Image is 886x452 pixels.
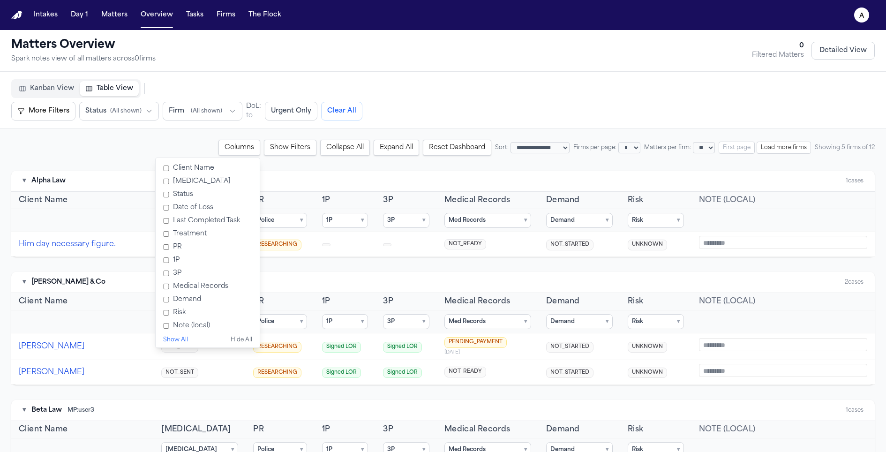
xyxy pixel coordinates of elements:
span: [DATE] [444,349,531,356]
input: Demand [163,297,169,303]
button: Status(All shown) [79,102,159,121]
span: Client Name [19,195,68,206]
span: ▾ [300,217,303,224]
input: Date of Loss [163,205,169,211]
a: Firms [213,7,239,23]
span: ▾ [606,318,608,325]
span: NOT_SENT [161,368,198,378]
button: Him day necessary figure. [19,239,116,250]
div: Filtered Matters [752,51,804,60]
button: [MEDICAL_DATA] [161,424,231,435]
div: 0 [752,41,804,51]
div: 1 cases [846,407,863,414]
button: [PERSON_NAME] [19,367,84,378]
input: Note (local) [163,323,169,329]
span: ▾ [422,217,425,224]
span: UNKNOWN [628,368,667,378]
span: 1P [322,195,330,206]
button: Expand All [374,140,419,156]
span: ▾ [606,217,608,224]
span: Medical Records [444,424,511,435]
span: Signed LOR [322,368,361,378]
input: 1P [163,257,169,264]
span: ▾ [361,217,364,224]
button: [PERSON_NAME] [19,341,84,352]
span: MP: user3 [68,407,94,414]
label: [MEDICAL_DATA] [159,175,256,188]
span: Firms per page: [573,144,616,151]
button: 3P [383,424,393,435]
span: ▾ [524,318,527,325]
button: Client Name [19,296,68,307]
button: 1P ▾ [322,213,368,228]
button: Risk ▾ [628,314,684,329]
button: Medical Records [444,195,511,206]
button: Risk [628,424,644,435]
span: RESEARCHING [253,368,301,378]
label: Client Name [159,162,256,175]
input: Status [163,192,169,198]
button: Clear All [321,102,362,121]
button: 3P [383,195,393,206]
span: Signed LOR [383,342,422,353]
button: Demand [546,296,579,307]
input: Risk [163,310,169,316]
span: Risk [628,296,644,307]
a: Tasks [182,7,207,23]
span: Beta Law [31,406,62,415]
button: Collapse All [320,140,370,156]
span: Note (local) [699,426,756,433]
button: 3P ▾ [383,314,429,329]
button: Overview [137,7,177,23]
button: Demand [546,195,579,206]
span: Note (local) [699,196,756,204]
p: Spark notes view of all matters across 0 firm s [11,54,156,64]
button: Day 1 [67,7,92,23]
span: 3P [383,296,393,307]
label: Medical Records [159,280,256,293]
label: Last Completed Task [159,214,256,227]
span: [PERSON_NAME] & Co [31,278,105,287]
button: PR [253,424,264,435]
span: Table View [97,84,133,93]
button: Toggle firm section [23,406,26,415]
span: 1P [322,296,330,307]
label: PR [159,241,256,254]
button: The Flock [245,7,285,23]
h1: Matters Overview [11,38,156,53]
span: Matters per firm: [644,144,691,151]
span: RESEARCHING [253,342,301,353]
button: Table View [80,81,139,96]
legend: DoL: [246,102,261,111]
button: More Filters [11,102,75,121]
button: Intakes [30,7,61,23]
input: PR [163,244,169,250]
button: 1P [322,424,330,435]
select: Firms per page [618,142,640,153]
button: Matters [98,7,131,23]
input: Medical Records [163,284,169,290]
span: NOT_READY [444,239,486,250]
button: Client Name [19,424,68,435]
button: Demand [546,424,579,435]
button: Police ▾ [253,213,307,228]
button: Show All [163,336,188,344]
button: Med Records ▾ [444,213,531,228]
button: Med Records ▾ [444,314,531,329]
span: Sort: [495,144,509,151]
span: ▾ [361,318,364,325]
label: Demand [159,293,256,306]
button: Medical Records [444,296,511,307]
button: 3P ▾ [383,213,429,228]
span: UNKNOWN [628,240,667,250]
